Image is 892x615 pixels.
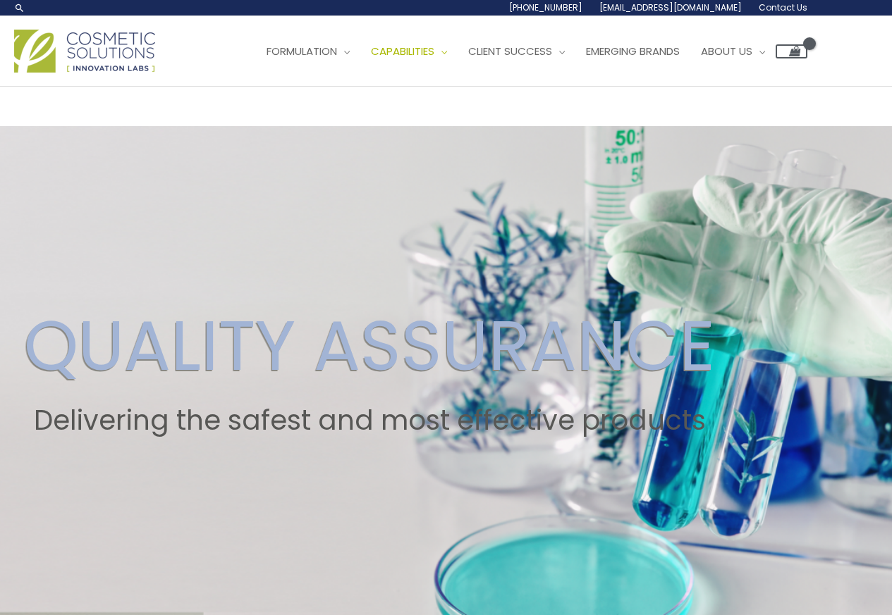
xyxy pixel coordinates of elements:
[360,30,458,73] a: Capabilities
[24,404,715,437] h2: Delivering the safest and most effective products
[701,44,752,58] span: About Us
[599,1,742,13] span: [EMAIL_ADDRESS][DOMAIN_NAME]
[468,44,552,58] span: Client Success
[458,30,575,73] a: Client Success
[245,30,807,73] nav: Site Navigation
[690,30,776,73] a: About Us
[586,44,680,58] span: Emerging Brands
[776,44,807,58] a: View Shopping Cart, empty
[24,304,715,387] h2: QUALITY ASSURANCE
[14,2,25,13] a: Search icon link
[14,30,155,73] img: Cosmetic Solutions Logo
[575,30,690,73] a: Emerging Brands
[256,30,360,73] a: Formulation
[371,44,434,58] span: Capabilities
[759,1,807,13] span: Contact Us
[267,44,337,58] span: Formulation
[509,1,582,13] span: [PHONE_NUMBER]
